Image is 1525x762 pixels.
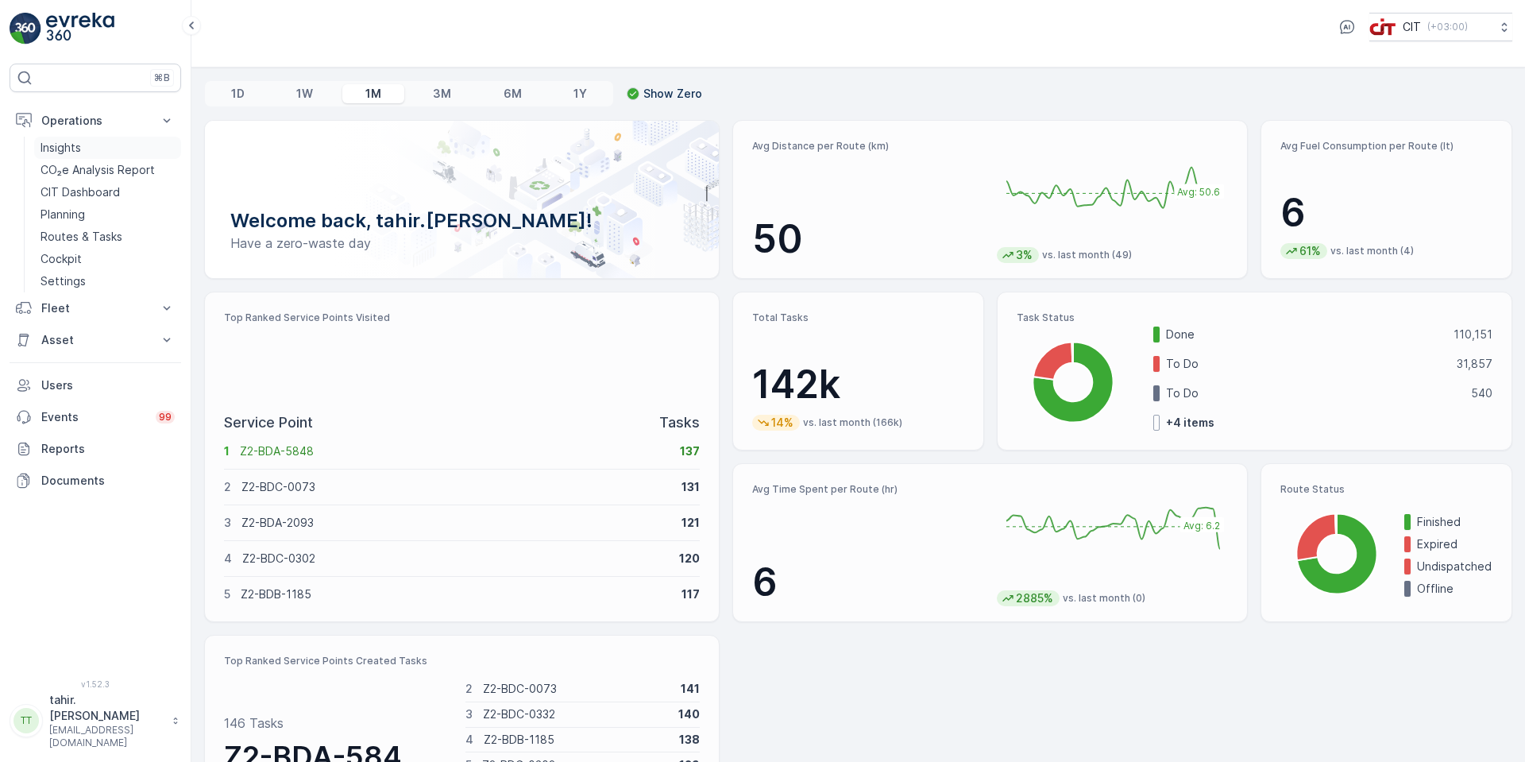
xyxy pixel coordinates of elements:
p: 540 [1471,385,1492,401]
p: vs. last month (0) [1063,592,1145,605]
p: 61% [1298,243,1322,259]
p: Z2-BDC-0332 [483,706,669,722]
p: 6 [1280,189,1492,237]
p: vs. last month (49) [1042,249,1132,261]
button: Asset [10,324,181,356]
p: Planning [41,207,85,222]
img: cit-logo_pOk6rL0.png [1369,18,1396,36]
p: 14% [770,415,795,431]
a: Reports [10,433,181,465]
p: Z2-BDC-0073 [483,681,671,697]
p: 1Y [573,86,587,102]
p: To Do [1166,385,1461,401]
span: v 1.52.3 [10,679,181,689]
p: 120 [679,551,700,567]
p: 2885% [1014,590,1055,606]
p: 3% [1014,247,1034,263]
p: Welcome back, tahir.[PERSON_NAME]! [230,208,693,234]
p: Z2-BDB-1185 [484,732,670,748]
p: Asset [41,332,149,348]
a: Routes & Tasks [34,226,181,248]
p: 1D [231,86,245,102]
p: Routes & Tasks [41,229,122,245]
p: 141 [681,681,700,697]
p: Z2-BDA-2093 [241,515,671,531]
p: 3M [433,86,451,102]
p: Avg Distance per Route (km) [752,140,984,153]
a: CO₂e Analysis Report [34,159,181,181]
p: vs. last month (166k) [803,416,902,429]
p: 5 [224,586,230,602]
p: 31,857 [1457,356,1492,372]
p: Service Point [224,412,313,434]
p: Have a zero-waste day [230,234,693,253]
p: ⌘B [154,72,170,84]
p: Users [41,377,175,393]
p: Top Ranked Service Points Created Tasks [224,655,700,667]
p: 140 [678,706,700,722]
p: 4 [224,551,232,567]
p: 137 [680,443,700,459]
button: Operations [10,105,181,137]
p: [EMAIL_ADDRESS][DOMAIN_NAME] [49,724,164,749]
p: Route Status [1280,483,1492,496]
p: 142k [752,361,964,408]
p: Documents [41,473,175,489]
a: Documents [10,465,181,497]
a: CIT Dashboard [34,181,181,203]
p: Settings [41,273,86,289]
a: Insights [34,137,181,159]
p: To Do [1166,356,1446,372]
p: CO₂e Analysis Report [41,162,155,178]
a: Cockpit [34,248,181,270]
p: 146 Tasks [224,714,284,733]
p: Reports [41,441,175,457]
p: 1M [365,86,381,102]
p: 3 [224,515,231,531]
p: 6 [752,559,984,606]
p: Expired [1417,536,1492,552]
button: CIT(+03:00) [1369,13,1512,41]
p: Top Ranked Service Points Visited [224,311,700,324]
p: 3 [465,706,473,722]
p: + 4 items [1166,415,1214,431]
p: Cockpit [41,251,82,267]
p: 2 [224,479,231,495]
button: TTtahir.[PERSON_NAME][EMAIL_ADDRESS][DOMAIN_NAME] [10,692,181,749]
p: Finished [1417,514,1492,530]
p: Z2-BDA-5848 [240,443,670,459]
p: CIT [1403,19,1421,35]
p: Insights [41,140,81,156]
p: Offline [1417,581,1492,597]
p: Total Tasks [752,311,964,324]
button: Fleet [10,292,181,324]
img: logo [10,13,41,44]
a: Events99 [10,401,181,433]
p: Avg Fuel Consumption per Route (lt) [1280,140,1492,153]
p: CIT Dashboard [41,184,120,200]
p: Events [41,409,146,425]
p: 99 [159,411,172,424]
p: 121 [681,515,700,531]
p: Z2-BDC-0073 [241,479,671,495]
p: 2 [465,681,473,697]
p: 6M [504,86,522,102]
a: Planning [34,203,181,226]
p: 138 [679,732,700,748]
a: Settings [34,270,181,292]
p: 110,151 [1454,327,1492,342]
p: ( +03:00 ) [1427,21,1468,33]
p: Z2-BDC-0302 [242,551,669,567]
p: 4 [465,732,473,748]
p: Avg Time Spent per Route (hr) [752,483,984,496]
p: Task Status [1017,311,1492,324]
p: vs. last month (4) [1330,245,1414,257]
p: Done [1166,327,1443,342]
p: tahir.[PERSON_NAME] [49,692,164,724]
p: 1 [224,443,230,459]
p: 1W [296,86,313,102]
p: Operations [41,113,149,129]
p: 131 [681,479,700,495]
p: 117 [681,586,700,602]
p: Undispatched [1417,559,1492,574]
